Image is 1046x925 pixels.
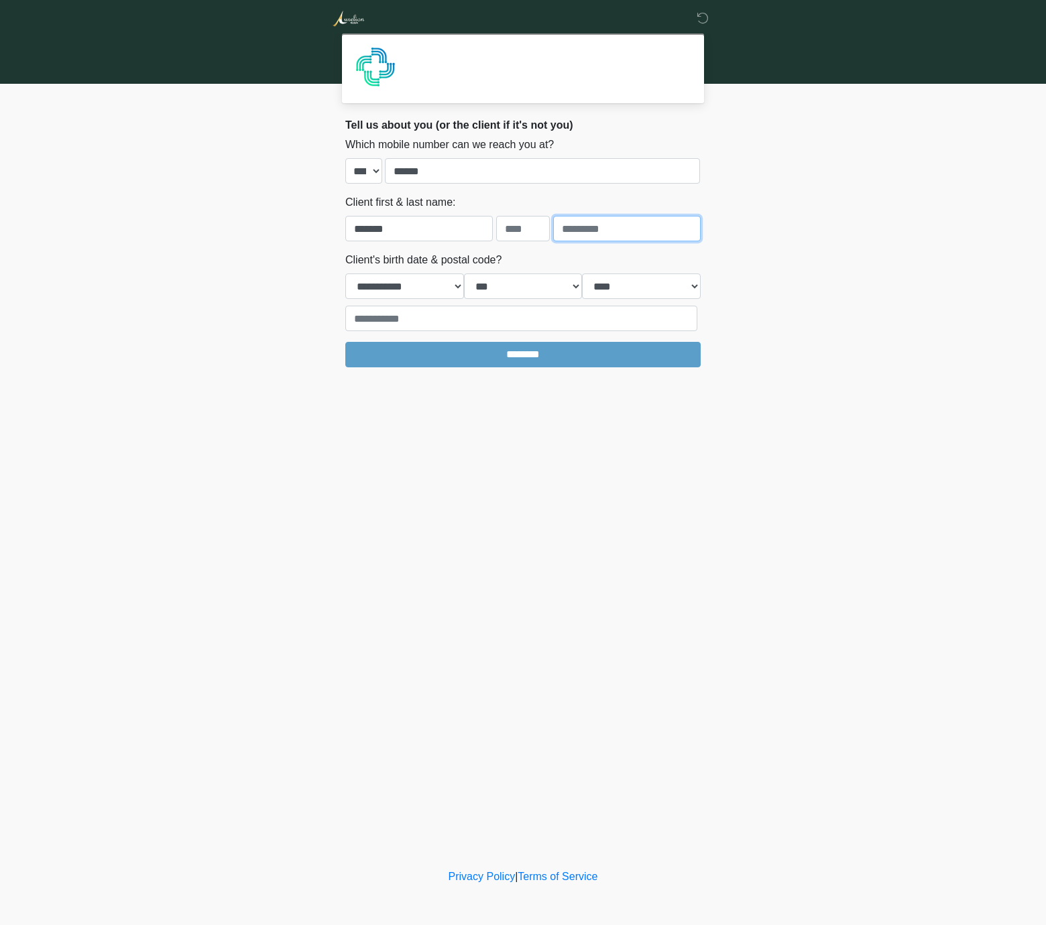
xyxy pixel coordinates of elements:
[332,10,365,27] img: Aurelion Med Spa Logo
[449,871,516,882] a: Privacy Policy
[345,137,554,153] label: Which mobile number can we reach you at?
[355,47,396,87] img: Agent Avatar
[515,871,518,882] a: |
[345,119,701,131] h2: Tell us about you (or the client if it's not you)
[518,871,597,882] a: Terms of Service
[345,194,456,210] label: Client first & last name:
[345,252,502,268] label: Client's birth date & postal code?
